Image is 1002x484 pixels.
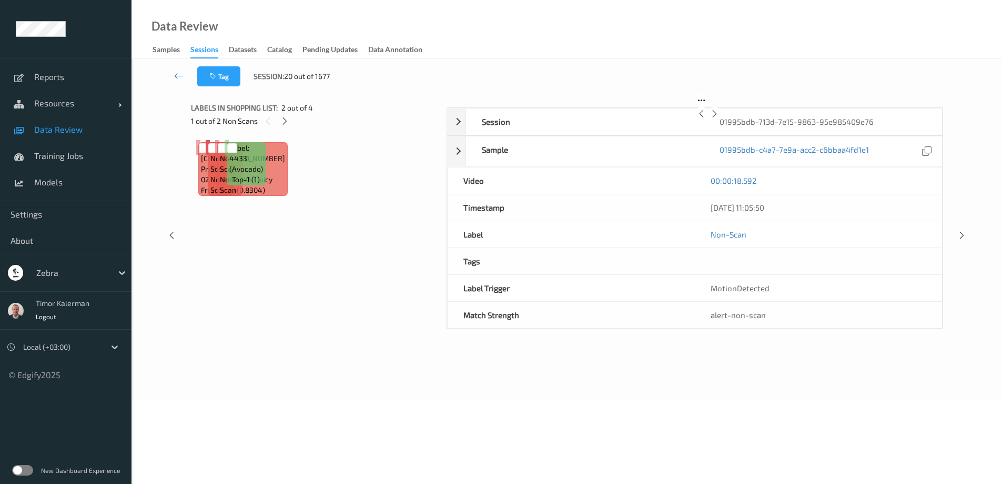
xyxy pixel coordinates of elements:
[281,103,313,113] span: 2 out of 4
[447,108,943,135] div: Session01995bdb-713d-7e15-9863-95e985409e76
[711,202,926,213] div: [DATE] 11:05:50
[466,108,704,135] div: Session
[284,71,330,82] span: 20 out of 1677
[153,44,180,57] div: Samples
[229,43,267,57] a: Datasets
[448,302,695,328] div: Match Strength
[151,21,218,32] div: Data Review
[191,103,278,113] span: Labels in shopping list:
[448,194,695,221] div: Timestamp
[201,164,285,195] span: Prediction: 022000293244 (Juicy Fruit Gum) (0.8304)
[191,114,439,127] div: 1 out of 2 Non Scans
[229,143,263,174] span: Label: 4433 (Avocado)
[695,275,942,301] div: MotionDetected
[711,310,926,320] div: alert-non-scan
[302,44,358,57] div: Pending Updates
[711,229,746,240] a: Non-Scan
[220,143,240,174] span: Label: Non-Scan
[302,43,368,57] a: Pending Updates
[254,71,284,82] span: Session:
[232,174,260,185] span: top-1 (1)
[448,167,695,194] div: Video
[720,144,869,159] a: 01995bdb-c4a7-7e9a-acc2-c6bbaa4fd1e1
[210,174,230,195] span: non-scan
[190,44,218,58] div: Sessions
[704,108,942,135] div: 01995bdb-713d-7e15-9863-95e985409e76
[466,136,704,166] div: Sample
[220,174,240,195] span: non-scan
[368,43,433,57] a: Data Annotation
[267,44,292,57] div: Catalog
[197,66,240,86] button: Tag
[190,43,229,58] a: Sessions
[229,44,257,57] div: Datasets
[447,136,943,167] div: Sample01995bdb-c4a7-7e9a-acc2-c6bbaa4fd1e1
[711,175,756,186] a: 00:00:18.592
[210,143,230,174] span: Label: Non-Scan
[267,43,302,57] a: Catalog
[153,43,190,57] a: Samples
[448,248,695,274] div: Tags
[448,275,695,301] div: Label Trigger
[368,44,422,57] div: Data Annotation
[448,221,695,248] div: Label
